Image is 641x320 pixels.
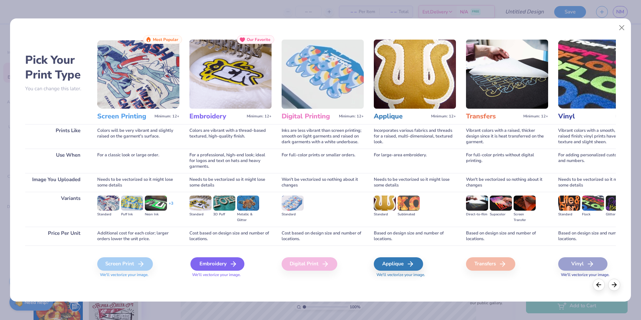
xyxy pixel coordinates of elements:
[282,124,364,149] div: Inks are less vibrant than screen printing; smooth on light garments and raised on dark garments ...
[558,149,640,173] div: For adding personalized custom names and numbers.
[25,227,87,246] div: Price Per Unit
[490,196,512,210] img: Supacolor
[213,212,235,217] div: 3D Puff
[490,212,512,217] div: Supacolor
[145,212,167,217] div: Neon Ink
[189,149,272,173] div: For a professional, high-end look; ideal for logos and text on hats and heavy garments.
[97,112,152,121] h3: Screen Printing
[189,196,212,210] img: Standard
[398,196,420,210] img: Sublimated
[189,124,272,149] div: Colors are vibrant with a thread-based textured, high-quality finish.
[282,149,364,173] div: For full-color prints or smaller orders.
[189,212,212,217] div: Standard
[466,112,521,121] h3: Transfers
[616,114,640,119] span: Minimum: 12+
[523,114,548,119] span: Minimum: 12+
[374,173,456,192] div: Needs to be vectorized so it might lose some details
[97,212,119,217] div: Standard
[374,112,428,121] h3: Applique
[466,196,488,210] img: Direct-to-film
[153,37,178,42] span: Most Popular
[558,173,640,192] div: Needs to be vectorized so it might lose some details
[97,173,179,192] div: Needs to be vectorized so it might lose some details
[97,257,153,271] div: Screen Print
[189,272,272,278] span: We'll vectorize your image.
[25,53,87,82] h2: Pick Your Print Type
[97,227,179,246] div: Additional cost for each color; larger orders lower the unit price.
[374,227,456,246] div: Based on design size and number of locations.
[282,212,304,217] div: Standard
[213,196,235,210] img: 3D Puff
[558,227,640,246] div: Based on design size and number of locations.
[282,40,364,109] img: Digital Printing
[606,212,628,217] div: Glitter
[374,40,456,109] img: Applique
[25,192,87,226] div: Variants
[558,272,640,278] span: We'll vectorize your image.
[514,196,536,210] img: Screen Transfer
[97,40,179,109] img: Screen Printing
[25,124,87,149] div: Prints Like
[97,272,179,278] span: We'll vectorize your image.
[247,37,271,42] span: Our Favorite
[558,257,607,271] div: Vinyl
[237,212,259,223] div: Metallic & Glitter
[558,196,580,210] img: Standard
[282,112,336,121] h3: Digital Printing
[374,212,396,217] div: Standard
[145,196,167,210] img: Neon Ink
[25,149,87,173] div: Use When
[374,257,423,271] div: Applique
[582,212,604,217] div: Flock
[155,114,179,119] span: Minimum: 12+
[374,272,456,278] span: We'll vectorize your image.
[282,173,364,192] div: Won't be vectorized so nothing about it changes
[606,196,628,210] img: Glitter
[466,212,488,217] div: Direct-to-film
[558,40,640,109] img: Vinyl
[431,114,456,119] span: Minimum: 12+
[169,201,173,212] div: + 3
[97,124,179,149] div: Colors will be very vibrant and slightly raised on the garment's surface.
[189,173,272,192] div: Needs to be vectorized so it might lose some details
[97,149,179,173] div: For a classic look or large order.
[189,227,272,246] div: Cost based on design size and number of locations.
[190,257,244,271] div: Embroidery
[466,124,548,149] div: Vibrant colors with a raised, thicker design since it is heat transferred on the garment.
[398,212,420,217] div: Sublimated
[466,257,515,271] div: Transfers
[466,149,548,173] div: For full-color prints without digital printing.
[282,227,364,246] div: Cost based on design size and number of locations.
[247,114,272,119] span: Minimum: 12+
[374,149,456,173] div: For large-area embroidery.
[466,173,548,192] div: Won't be vectorized so nothing about it changes
[25,86,87,92] p: You can change this later.
[374,124,456,149] div: Incorporates various fabrics and threads for a raised, multi-dimensional, textured look.
[374,196,396,210] img: Standard
[339,114,364,119] span: Minimum: 12+
[189,112,244,121] h3: Embroidery
[616,21,628,34] button: Close
[282,257,337,271] div: Digital Print
[189,40,272,109] img: Embroidery
[121,212,143,217] div: Puff Ink
[558,212,580,217] div: Standard
[558,112,613,121] h3: Vinyl
[25,173,87,192] div: Image You Uploaded
[466,227,548,246] div: Based on design size and number of locations.
[514,212,536,223] div: Screen Transfer
[282,196,304,210] img: Standard
[558,124,640,149] div: Vibrant colors with a smooth, slightly raised finish; vinyl prints have a consistent texture and ...
[97,196,119,210] img: Standard
[121,196,143,210] img: Puff Ink
[237,196,259,210] img: Metallic & Glitter
[582,196,604,210] img: Flock
[466,40,548,109] img: Transfers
